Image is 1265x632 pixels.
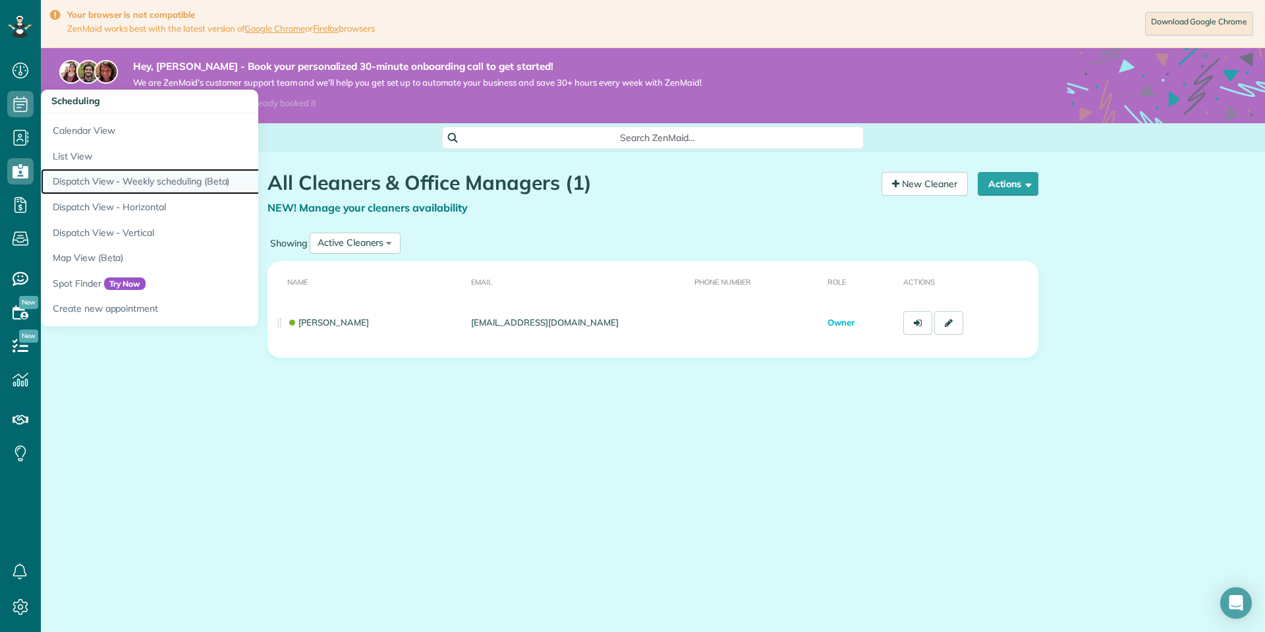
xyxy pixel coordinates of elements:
[466,261,689,301] th: Email
[318,236,383,250] div: Active Cleaners
[978,172,1038,196] button: Actions
[41,296,370,326] a: Create new appointment
[822,261,898,301] th: Role
[882,172,968,196] a: New Cleaner
[104,277,146,291] span: Try Now
[19,296,38,309] span: New
[244,23,305,34] a: Google Chrome
[51,95,100,107] span: Scheduling
[267,172,872,194] h1: All Cleaners & Office Managers (1)
[1145,12,1253,36] a: Download Google Chrome
[94,60,118,84] img: michelle-19f622bdf1676172e81f8f8fba1fb50e276960ebfe0243fe18214015130c80e4.jpg
[133,60,702,73] strong: Hey, [PERSON_NAME] - Book your personalized 30-minute onboarding call to get started!
[76,60,100,84] img: jorge-587dff0eeaa6aab1f244e6dc62b8924c3b6ad411094392a53c71c6c4a576187d.jpg
[41,144,370,169] a: List View
[41,194,370,220] a: Dispatch View - Horizontal
[67,9,375,20] strong: Your browser is not compatible
[689,261,822,301] th: Phone number
[236,95,323,111] div: I already booked it
[41,271,370,297] a: Spot FinderTry Now
[287,317,369,328] a: [PERSON_NAME]
[19,330,38,343] span: New
[41,245,370,271] a: Map View (Beta)
[828,317,855,328] span: Owner
[41,113,370,144] a: Calendar View
[41,220,370,246] a: Dispatch View - Vertical
[313,23,339,34] a: Firefox
[1220,587,1252,619] div: Open Intercom Messenger
[267,237,310,250] label: Showing
[133,77,702,88] span: We are ZenMaid’s customer support team and we’ll help you get set up to automate your business an...
[267,201,468,214] a: NEW! Manage your cleaners availability
[898,261,1038,301] th: Actions
[67,23,375,34] span: ZenMaid works best with the latest version of or browsers
[59,60,83,84] img: maria-72a9807cf96188c08ef61303f053569d2e2a8a1cde33d635c8a3ac13582a053d.jpg
[466,301,689,345] td: [EMAIL_ADDRESS][DOMAIN_NAME]
[41,169,370,194] a: Dispatch View - Weekly scheduling (Beta)
[267,261,466,301] th: Name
